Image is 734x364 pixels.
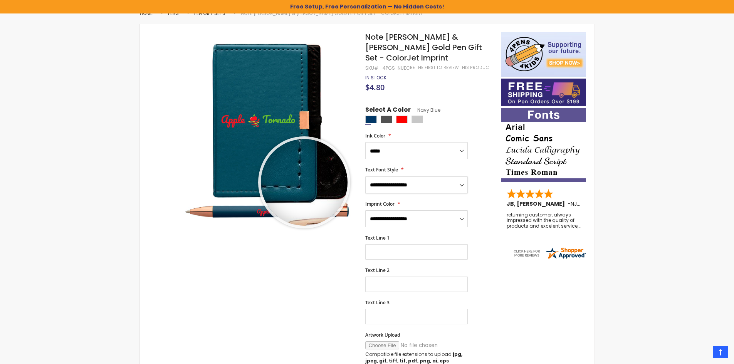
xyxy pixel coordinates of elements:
span: Ink Color [365,133,385,139]
div: Gunmetal [381,116,392,123]
a: 4pens.com certificate URL [512,255,586,262]
div: returning customer, always impressed with the quality of products and excelent service, will retu... [507,212,581,229]
span: Select A Color [365,106,411,116]
div: Red [396,116,408,123]
span: Text Line 2 [365,267,390,273]
div: 4PGS-NUEC [383,65,410,71]
span: Artwork Upload [365,332,400,338]
span: Text Font Style [365,166,398,173]
strong: jpg, jpeg, gif, tiff, tif, pdf, png, ai, eps [365,351,462,364]
span: $4.80 [365,82,385,92]
span: Text Line 3 [365,299,390,306]
span: NJ [571,200,580,208]
img: Free shipping on orders over $199 [501,79,586,106]
span: JB, [PERSON_NAME] [507,200,568,208]
div: Navy Blue [365,116,377,123]
div: Availability [365,75,386,81]
span: Navy Blue [411,107,440,113]
img: 4pens 4 kids [501,32,586,77]
img: font-personalization-examples [501,108,586,182]
div: Silver [412,116,423,123]
a: Be the first to review this product [410,65,491,70]
img: 4pens.com widget logo [512,246,586,260]
span: Imprint Color [365,201,395,207]
span: Text Line 1 [365,235,390,241]
img: blue-4pgs-nuec-note-caddy-crosby-rose-gold-pen-gift-set-colorjet_1.jpg [179,43,355,219]
li: Note [PERSON_NAME] & [PERSON_NAME] Gold Pen Gift Set - ColorJet Imprint [241,10,423,17]
span: - , [568,200,635,208]
span: Note [PERSON_NAME] & [PERSON_NAME] Gold Pen Gift Set - ColorJet Imprint [365,32,482,63]
span: In stock [365,74,386,81]
p: Compatible file extensions to upload: [365,351,468,364]
strong: SKU [365,65,380,71]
